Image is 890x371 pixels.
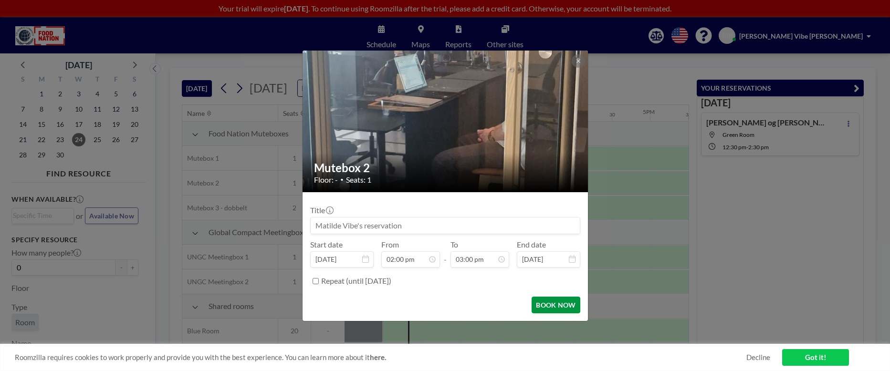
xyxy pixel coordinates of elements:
label: Title [310,206,333,215]
span: Seats: 1 [346,175,371,185]
a: here. [370,353,386,361]
label: From [381,240,399,249]
label: Start date [310,240,343,249]
h2: Mutebox 2 [314,161,577,175]
span: Roomzilla requires cookies to work properly and provide you with the best experience. You can lea... [15,353,746,362]
span: • [340,176,344,183]
label: Repeat (until [DATE]) [321,276,391,286]
a: Decline [746,353,770,362]
span: Floor: - [314,175,338,185]
label: To [450,240,458,249]
a: Got it! [782,349,849,366]
button: BOOK NOW [532,297,580,313]
span: - [444,243,447,264]
input: Matilde Vibe's reservation [311,217,580,234]
label: End date [517,240,546,249]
